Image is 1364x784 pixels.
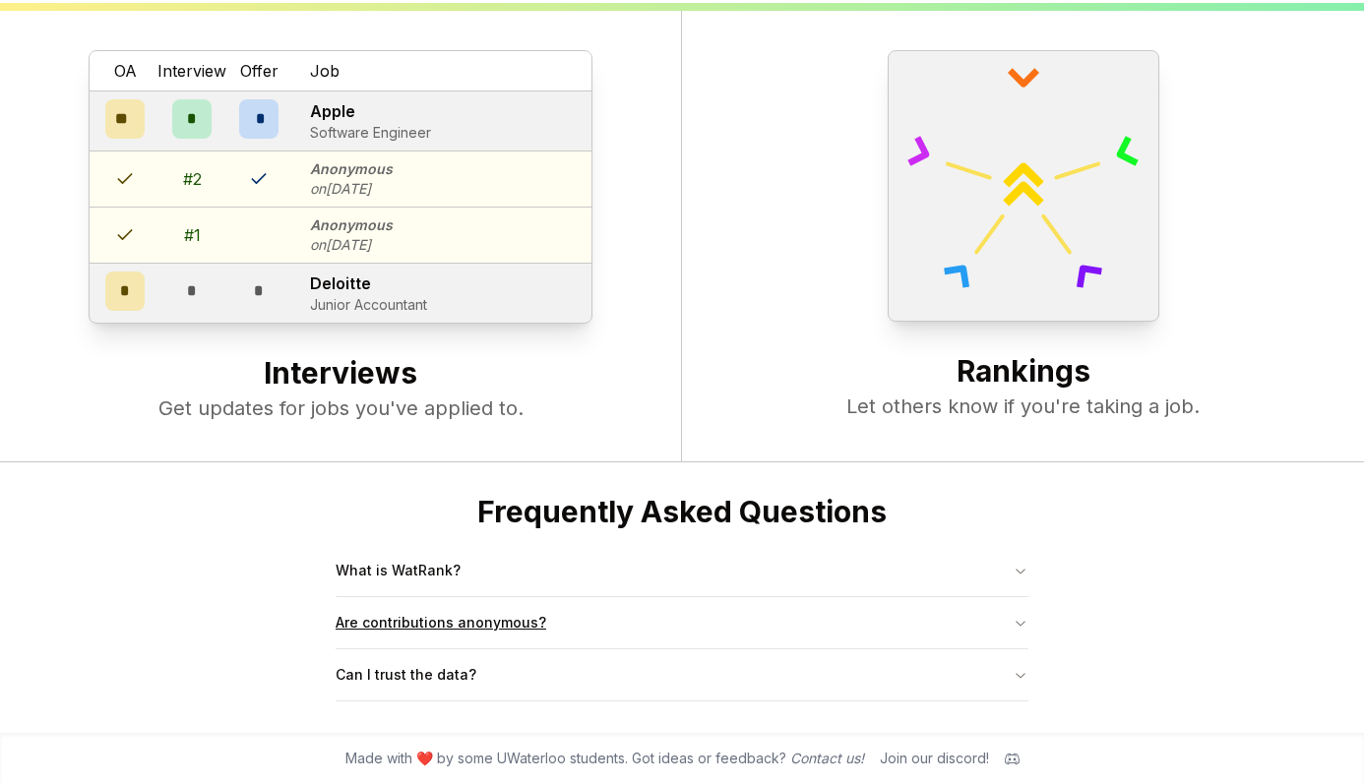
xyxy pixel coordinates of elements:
span: Job [310,59,340,83]
span: Made with ❤️ by some UWaterloo students. Got ideas or feedback? [345,749,864,768]
p: Junior Accountant [310,295,427,315]
p: on [DATE] [310,235,393,255]
div: # 2 [183,167,202,191]
h2: Rankings [721,353,1325,392]
button: What is WatRank? [336,545,1028,596]
h2: Frequently Asked Questions [336,494,1028,529]
p: Deloitte [310,271,427,295]
span: Offer [240,59,279,83]
p: Get updates for jobs you've applied to. [39,394,642,422]
a: Contact us! [790,750,864,766]
p: Let others know if you're taking a job. [721,392,1325,420]
div: # 1 [184,223,201,247]
p: on [DATE] [310,179,393,199]
span: Interview [157,59,226,83]
div: Join our discord! [880,749,989,768]
p: Software Engineer [310,123,431,143]
button: Are contributions anonymous? [336,597,1028,648]
button: Can I trust the data? [336,649,1028,700]
p: Apple [310,99,431,123]
h2: Interviews [39,355,642,394]
p: Anonymous [310,215,393,235]
p: Anonymous [310,159,393,179]
span: OA [114,59,137,83]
